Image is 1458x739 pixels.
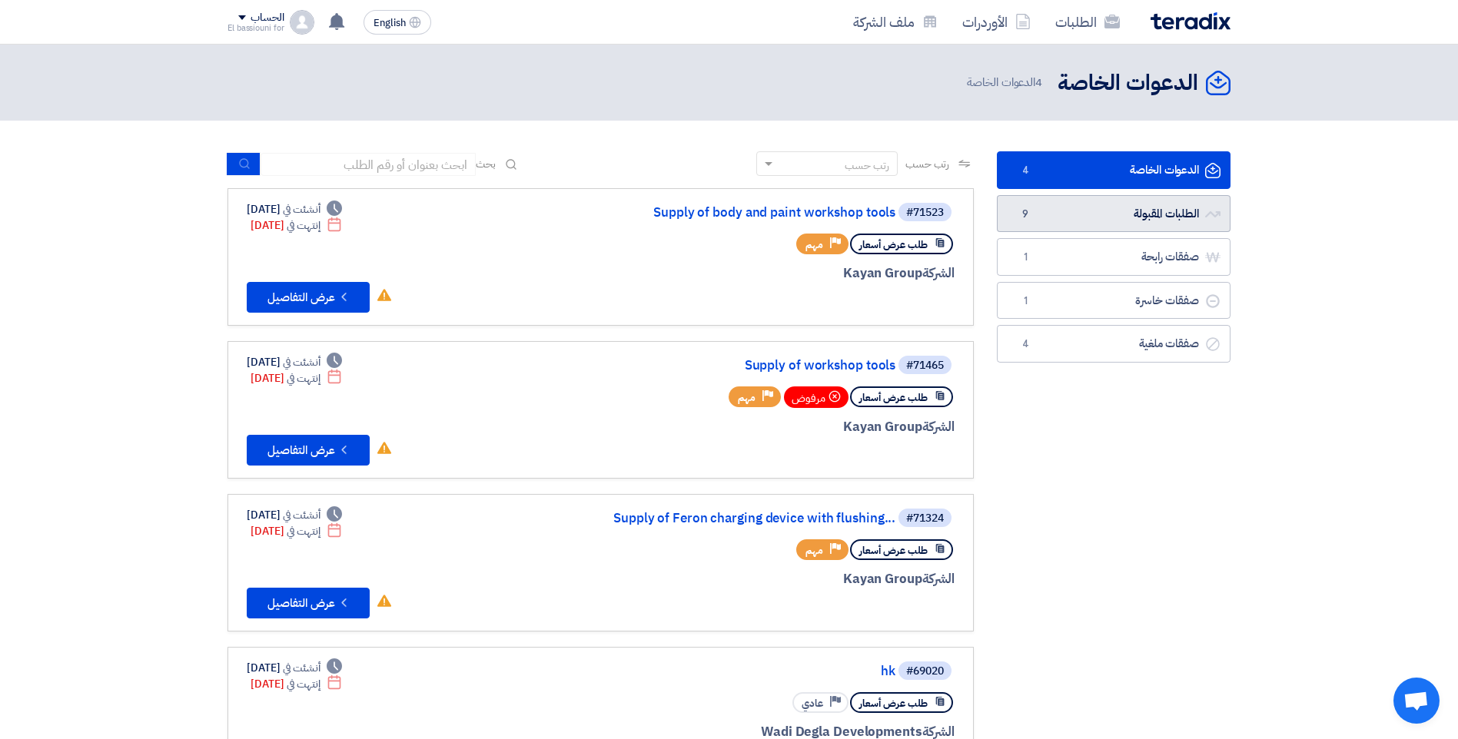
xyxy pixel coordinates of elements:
[859,390,928,405] span: طلب عرض أسعار
[997,238,1230,276] a: صفقات رابحة1
[1035,74,1042,91] span: 4
[905,156,949,172] span: رتب حسب
[585,569,955,589] div: Kayan Group
[1016,336,1035,352] span: 4
[283,660,320,676] span: أنشئت في
[247,354,342,370] div: [DATE]
[283,507,320,523] span: أنشئت في
[1043,4,1132,40] a: الطلبات
[287,217,320,234] span: إنتهت في
[805,543,823,558] span: مهم
[374,18,406,28] span: English
[906,513,944,524] div: #71324
[922,263,955,283] span: الشركة
[588,206,895,220] a: Supply of body and paint workshop tools
[845,157,889,174] div: رتب حسب
[287,523,320,539] span: إنتهت في
[228,24,284,32] div: El bassiouni for
[859,237,928,252] span: طلب عرض أسعار
[922,417,955,436] span: الشركة
[805,237,823,252] span: مهم
[364,10,431,35] button: English
[738,390,756,405] span: مهم
[585,263,955,283] div: Kayan Group
[247,201,342,217] div: [DATE]
[1016,207,1035,222] span: 9
[1016,163,1035,178] span: 4
[967,74,1045,91] span: الدعوات الخاصة
[251,676,342,692] div: [DATE]
[251,12,284,25] div: الحساب
[1058,68,1198,98] h2: الدعوات الخاصة
[922,569,955,588] span: الشركة
[1016,293,1035,309] span: 1
[906,207,944,218] div: #71523
[261,153,476,176] input: ابحث بعنوان أو رقم الطلب
[287,370,320,386] span: إنتهت في
[247,435,370,466] button: عرض التفاصيل
[290,10,314,35] img: profile_test.png
[588,512,895,525] a: Supply of Feron charging device with flushing...
[251,370,342,386] div: [DATE]
[251,217,342,234] div: [DATE]
[247,660,342,676] div: [DATE]
[1393,678,1440,724] div: Open chat
[283,354,320,370] span: أنشئت في
[476,156,496,172] span: بحث
[588,664,895,678] a: hk
[906,360,944,371] div: #71465
[287,676,320,692] span: إنتهت في
[802,696,823,711] span: عادي
[251,523,342,539] div: [DATE]
[283,201,320,217] span: أنشئت في
[784,386,849,408] div: مرفوض
[1151,12,1230,30] img: Teradix logo
[997,151,1230,189] a: الدعوات الخاصة4
[585,417,955,437] div: Kayan Group
[247,507,342,523] div: [DATE]
[859,543,928,558] span: طلب عرض أسعار
[906,666,944,677] div: #69020
[859,696,928,711] span: طلب عرض أسعار
[247,282,370,313] button: عرض التفاصيل
[997,282,1230,320] a: صفقات خاسرة1
[997,325,1230,363] a: صفقات ملغية4
[950,4,1043,40] a: الأوردرات
[841,4,950,40] a: ملف الشركة
[588,359,895,373] a: Supply of workshop tools
[247,588,370,618] button: عرض التفاصيل
[997,195,1230,233] a: الطلبات المقبولة9
[1016,250,1035,265] span: 1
